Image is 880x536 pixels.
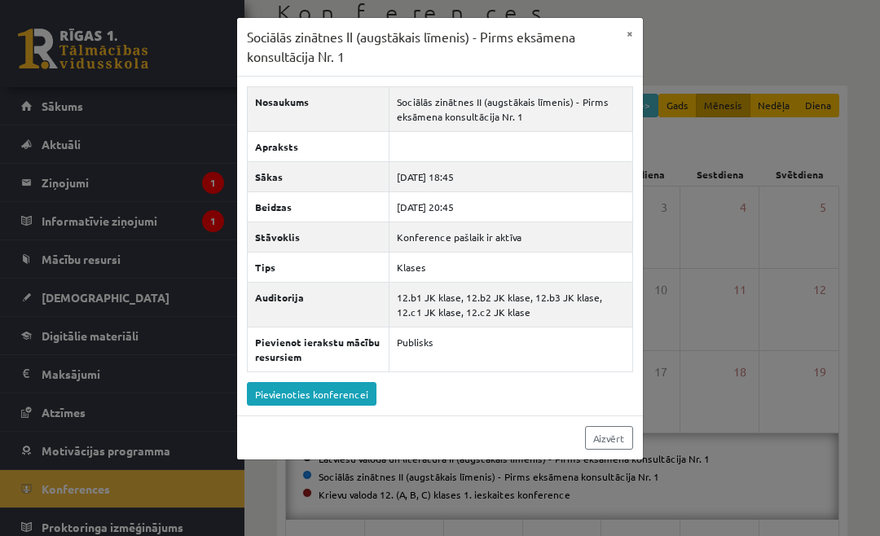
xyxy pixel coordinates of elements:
[389,87,632,132] td: Sociālās zinātnes II (augstākais līmenis) - Pirms eksāmena konsultācija Nr. 1
[389,192,632,222] td: [DATE] 20:45
[248,283,389,327] th: Auditorija
[248,87,389,132] th: Nosaukums
[585,426,633,450] a: Aizvērt
[248,222,389,253] th: Stāvoklis
[248,162,389,192] th: Sākas
[247,28,617,66] h3: Sociālās zinātnes II (augstākais līmenis) - Pirms eksāmena konsultācija Nr. 1
[389,283,632,327] td: 12.b1 JK klase, 12.b2 JK klase, 12.b3 JK klase, 12.c1 JK klase, 12.c2 JK klase
[247,382,376,406] a: Pievienoties konferencei
[248,132,389,162] th: Apraksts
[389,327,632,372] td: Publisks
[248,192,389,222] th: Beidzas
[248,327,389,372] th: Pievienot ierakstu mācību resursiem
[248,253,389,283] th: Tips
[389,162,632,192] td: [DATE] 18:45
[389,222,632,253] td: Konference pašlaik ir aktīva
[389,253,632,283] td: Klases
[617,18,643,49] button: ×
